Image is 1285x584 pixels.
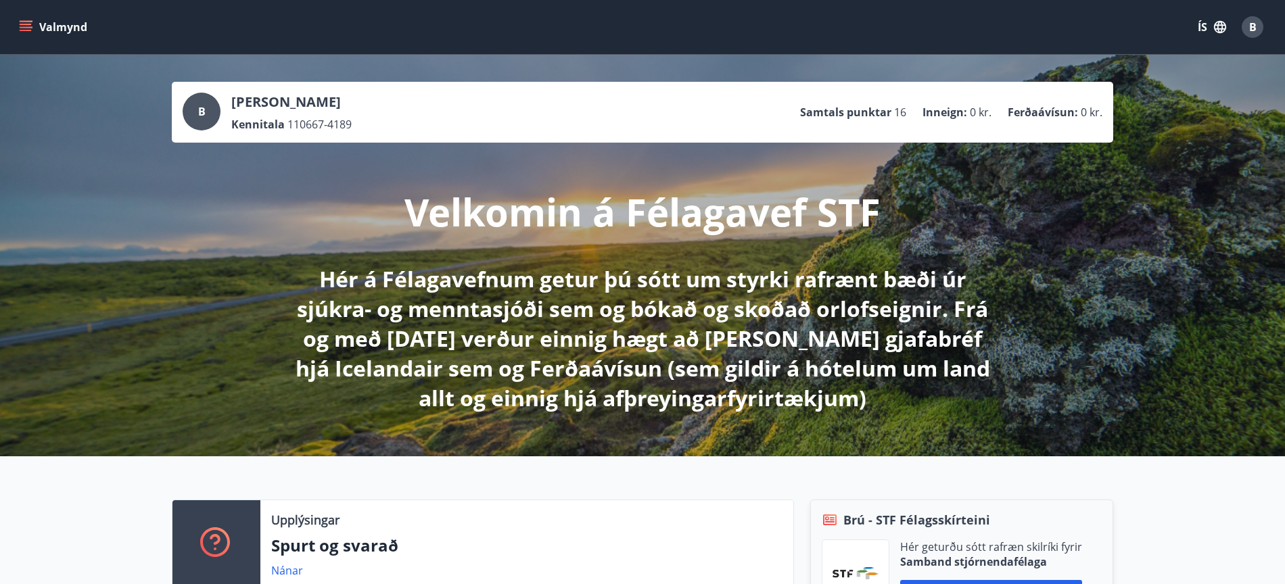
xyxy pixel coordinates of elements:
[900,554,1082,569] p: Samband stjórnendafélaga
[231,93,352,112] p: [PERSON_NAME]
[16,15,93,39] button: menu
[285,264,1000,413] p: Hér á Félagavefnum getur þú sótt um styrki rafrænt bæði úr sjúkra- og menntasjóði sem og bókað og...
[271,534,782,557] p: Spurt og svarað
[922,105,967,120] p: Inneign :
[404,186,881,237] p: Velkomin á Félagavef STF
[894,105,906,120] span: 16
[1249,20,1257,34] span: B
[231,117,285,132] p: Kennitala
[800,105,891,120] p: Samtals punktar
[287,117,352,132] span: 110667-4189
[1081,105,1102,120] span: 0 kr.
[1008,105,1078,120] p: Ferðaávísun :
[843,511,990,529] span: Brú - STF Félagsskírteini
[1190,15,1234,39] button: ÍS
[271,511,340,529] p: Upplýsingar
[970,105,991,120] span: 0 kr.
[833,567,879,579] img: vjCaq2fThgY3EUYqSgpjEiBg6WP39ov69hlhuPVN.png
[1236,11,1269,43] button: B
[900,539,1082,554] p: Hér geturðu sótt rafræn skilríki fyrir
[198,104,206,119] span: B
[271,563,303,578] a: Nánar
